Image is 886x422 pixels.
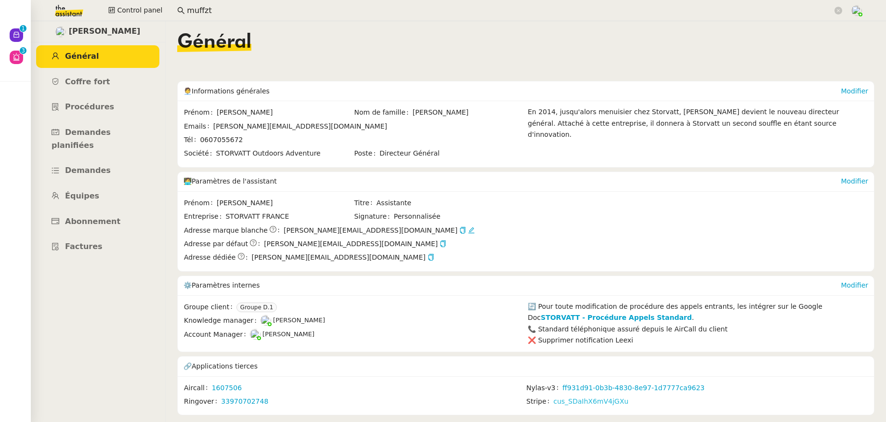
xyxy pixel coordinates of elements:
[184,252,235,263] span: Adresse dédiée
[192,87,270,95] span: Informations générales
[183,81,841,101] div: 🧑‍💼
[526,382,562,394] span: Nylas-v3
[225,211,353,222] span: STORVATT FRANCE
[36,185,159,208] a: Équipes
[20,25,26,32] nz-badge-sup: 1
[264,238,446,250] span: [PERSON_NAME][EMAIL_ADDRESS][DOMAIN_NAME]
[184,225,268,236] span: Adresse marque blanche
[212,382,242,394] a: 1607506
[192,281,260,289] span: Paramètres internes
[36,71,159,93] a: Coffre fort
[117,5,162,16] span: Control panel
[217,107,353,118] span: [PERSON_NAME]
[65,217,120,226] span: Abonnement
[183,276,841,295] div: ⚙️
[65,166,111,175] span: Demandes
[192,362,258,370] span: Applications tierces
[354,198,377,209] span: Titre
[184,315,261,326] span: Knowledge manager
[183,172,841,191] div: 🧑‍💻
[65,52,99,61] span: Général
[36,45,159,68] a: Général
[69,25,141,38] span: [PERSON_NAME]
[184,396,221,407] span: Ringover
[65,77,110,86] span: Coffre fort
[36,211,159,233] a: Abonnement
[36,96,159,119] a: Procédures
[841,87,868,95] a: Modifier
[184,211,225,222] span: Entreprise
[184,198,217,209] span: Prénom
[216,148,353,159] span: STORVATT Outdoors Adventure
[20,47,26,54] nz-badge-sup: 3
[184,382,212,394] span: Aircall
[851,5,862,16] img: users%2FNTfmycKsCFdqp6LX6USf2FmuPJo2%2Favatar%2F16D86256-2126-4AE5-895D-3A0011377F92_1_102_o-remo...
[354,148,380,159] span: Poste
[526,396,553,407] span: Stripe
[184,107,217,118] span: Prénom
[65,242,103,251] span: Factures
[65,191,99,200] span: Équipes
[65,102,114,111] span: Procédures
[562,382,704,394] a: ff931d91-0b3b-4830-8e97-1d7777ca9623
[354,211,394,222] span: Signature
[841,177,868,185] a: Modifier
[221,396,268,407] a: 33970702748
[177,33,251,52] span: Général
[184,148,216,159] span: Société
[236,303,277,312] nz-tag: Groupe D.1
[553,396,628,407] a: cus_SDaIhX6mV4jGXu
[528,324,868,335] div: 📞 Standard téléphonique assuré depuis le AirCall du client
[184,302,236,313] span: Groupe client
[184,329,250,340] span: Account Manager
[262,330,314,338] span: [PERSON_NAME]
[55,26,66,37] img: users%2FRcIDm4Xn1TPHYwgLThSv8RQYtaM2%2Favatar%2F95761f7a-40c3-4bb5-878d-fe785e6f95b2
[528,106,868,161] div: En 2014, jusqu'alors menuisier chez Storvatt, [PERSON_NAME] devient le nouveau directeur général....
[192,177,277,185] span: Paramètres de l'assistant
[261,315,271,326] img: users%2FyQfMwtYgTqhRP2YHWHmG2s2LYaD3%2Favatar%2Fprofile-pic.png
[21,25,25,34] p: 1
[273,316,325,324] span: [PERSON_NAME]
[354,107,413,118] span: Nom de famille
[184,134,200,145] span: Tél
[528,301,868,324] div: 🔄 Pour toute modification de procédure des appels entrants, les intégrer sur le Google Doc .
[200,136,243,144] span: 0607055672
[250,329,261,340] img: users%2FNTfmycKsCFdqp6LX6USf2FmuPJo2%2Favatar%2F16D86256-2126-4AE5-895D-3A0011377F92_1_102_o-remo...
[213,122,387,130] span: [PERSON_NAME][EMAIL_ADDRESS][DOMAIN_NAME]
[284,225,457,236] span: [PERSON_NAME][EMAIL_ADDRESS][DOMAIN_NAME]
[21,47,25,56] p: 3
[377,198,523,209] span: Assistante
[394,211,441,222] span: Personnalisée
[217,198,353,209] span: [PERSON_NAME]
[36,159,159,182] a: Demandes
[184,238,248,250] span: Adresse par défaut
[103,4,168,17] button: Control panel
[541,314,692,321] a: STORVATT - Procédure Appels Standard
[36,121,159,157] a: Demandes planifiées
[413,107,523,118] span: [PERSON_NAME]
[528,335,868,346] div: ❌ Supprimer notification Leexi
[252,252,434,263] span: [PERSON_NAME][EMAIL_ADDRESS][DOMAIN_NAME]
[187,4,833,17] input: Rechercher
[841,281,868,289] a: Modifier
[52,128,111,150] span: Demandes planifiées
[183,356,868,376] div: 🔗
[184,121,213,132] span: Emails
[379,148,523,159] span: Directeur Général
